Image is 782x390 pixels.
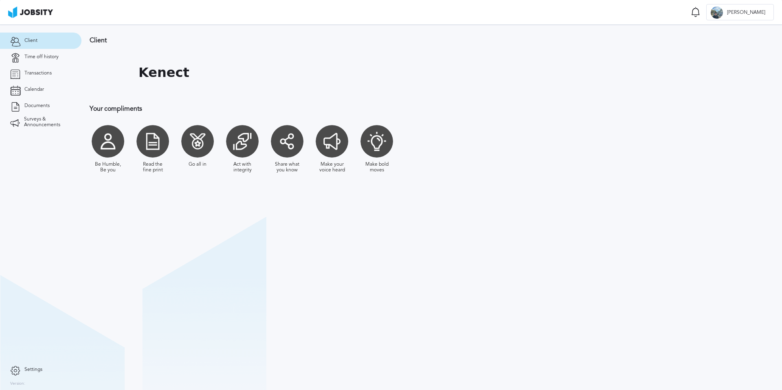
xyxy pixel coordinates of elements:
[94,162,122,173] div: Be Humble, Be you
[90,105,532,112] h3: Your compliments
[10,381,25,386] label: Version:
[711,7,723,19] div: J
[24,70,52,76] span: Transactions
[318,162,346,173] div: Make your voice heard
[706,4,774,20] button: J[PERSON_NAME]
[24,87,44,92] span: Calendar
[8,7,53,18] img: ab4bad089aa723f57921c736e9817d99.png
[90,37,532,44] h3: Client
[24,116,71,128] span: Surveys & Announcements
[723,10,769,15] span: [PERSON_NAME]
[138,162,167,173] div: Read the fine print
[228,162,257,173] div: Act with integrity
[189,162,206,167] div: Go all in
[362,162,391,173] div: Make bold moves
[24,54,59,60] span: Time off history
[24,103,50,109] span: Documents
[273,162,301,173] div: Share what you know
[24,38,37,44] span: Client
[138,65,189,80] h1: Kenect
[24,367,42,372] span: Settings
